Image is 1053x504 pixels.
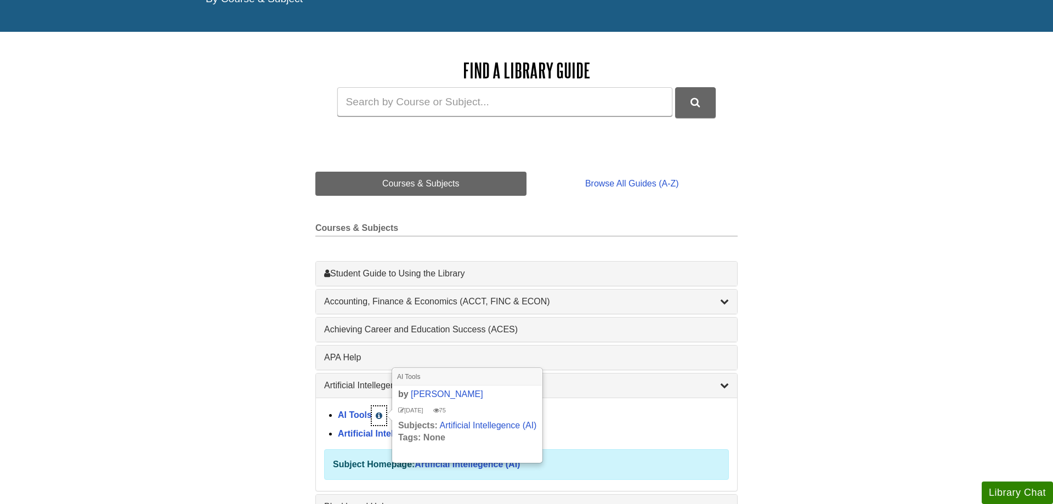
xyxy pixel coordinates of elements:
span: 75 [433,407,446,414]
span: None [423,433,445,442]
a: [PERSON_NAME] [411,389,483,399]
strong: Subject Homepage: [333,460,415,469]
a: Accounting, Finance & Economics (ACCT, FINC & ECON) [324,295,729,308]
i: Search Library Guides [690,98,700,107]
a: AI Tools [338,410,372,420]
a: Browse All Guides (A-Z) [526,172,738,196]
h2: Find a Library Guide [315,59,738,82]
span: by [398,389,409,399]
span: [DATE] [398,407,423,414]
a: Artificial Intellegence (AI) [324,379,729,392]
span: Tags: [398,433,421,442]
a: Artificial Intellegence (AI) [439,421,536,430]
h2: Courses & Subjects [315,223,738,236]
span: Subjects: [398,421,438,430]
div: Artificial Intellegence (AI) [316,398,737,491]
button: DU Library Guides Search [675,87,716,117]
a: Student Guide to Using the Library [324,267,729,280]
a: Artificial Intellegence (AI) [338,429,443,438]
a: APA Help [324,351,729,364]
a: Artificial Intellegence (AI) [415,460,520,469]
h3: AI Tools [393,369,542,386]
a: Courses & Subjects [315,172,526,196]
button: Library Chat [982,482,1053,504]
a: Achieving Career and Education Success (ACES) [324,323,729,336]
input: Search by Course or Subject... [337,87,672,116]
